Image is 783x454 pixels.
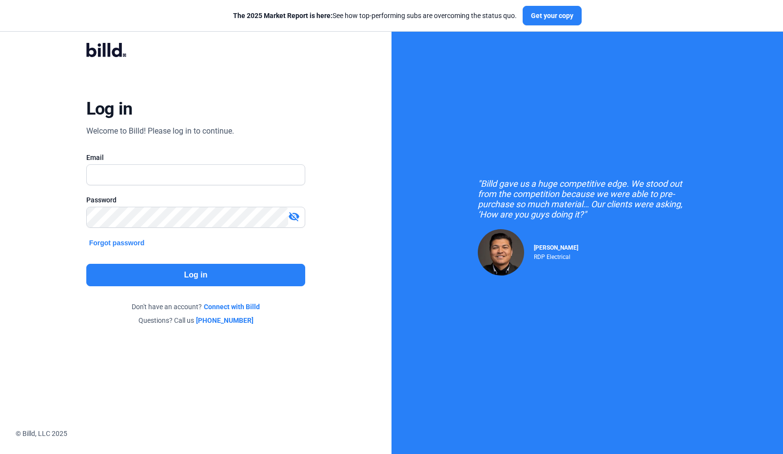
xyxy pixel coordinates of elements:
div: Password [86,195,306,205]
button: Log in [86,264,306,286]
button: Forgot password [86,237,148,248]
div: Questions? Call us [86,316,306,325]
div: Log in [86,98,133,119]
div: Email [86,153,306,162]
div: Don't have an account? [86,302,306,312]
a: Connect with Billd [204,302,260,312]
span: The 2025 Market Report is here: [233,12,333,20]
a: [PHONE_NUMBER] [196,316,254,325]
div: Welcome to Billd! Please log in to continue. [86,125,234,137]
mat-icon: visibility_off [288,211,300,222]
span: [PERSON_NAME] [534,244,578,251]
div: "Billd gave us a huge competitive edge. We stood out from the competition because we were able to... [478,178,697,219]
div: RDP Electrical [534,251,578,260]
img: Raul Pacheco [478,229,524,276]
div: See how top-performing subs are overcoming the status quo. [233,11,517,20]
button: Get your copy [523,6,582,25]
